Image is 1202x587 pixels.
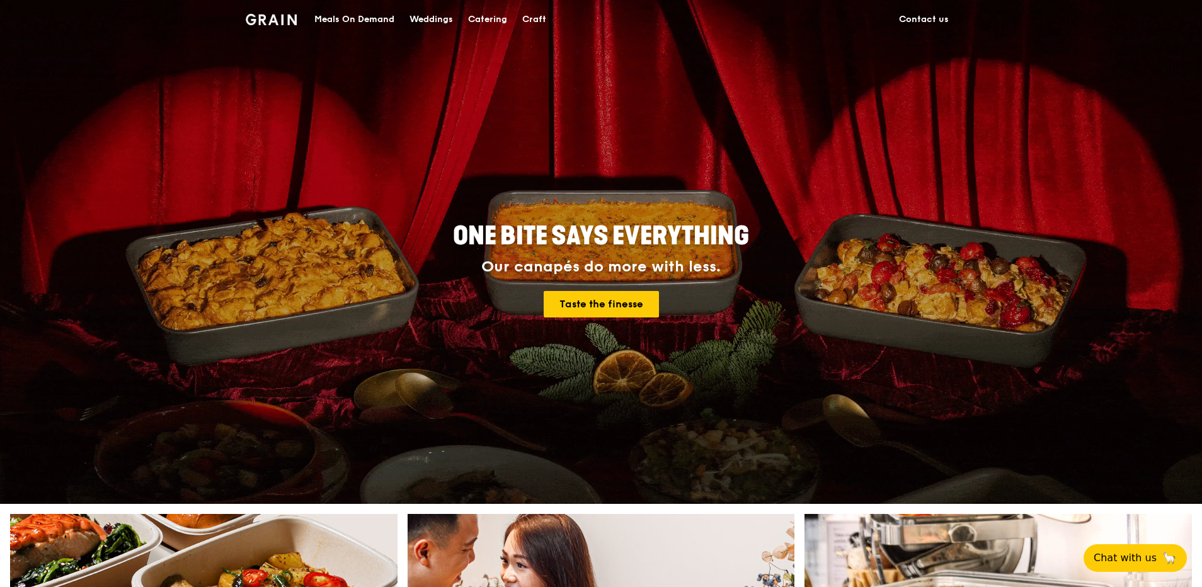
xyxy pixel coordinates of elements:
a: Taste the finesse [544,291,659,317]
span: Chat with us [1094,550,1157,566]
div: Craft [522,1,546,38]
a: Craft [515,1,554,38]
div: Weddings [409,1,453,38]
span: 🦙 [1162,550,1177,566]
a: Weddings [402,1,461,38]
button: Chat with us🦙 [1084,544,1187,572]
a: Contact us [891,1,956,38]
span: ONE BITE SAYS EVERYTHING [453,221,749,251]
div: Meals On Demand [314,1,394,38]
div: Catering [468,1,507,38]
a: Catering [461,1,515,38]
div: Our canapés do more with less. [374,258,828,276]
img: Grain [246,14,297,25]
